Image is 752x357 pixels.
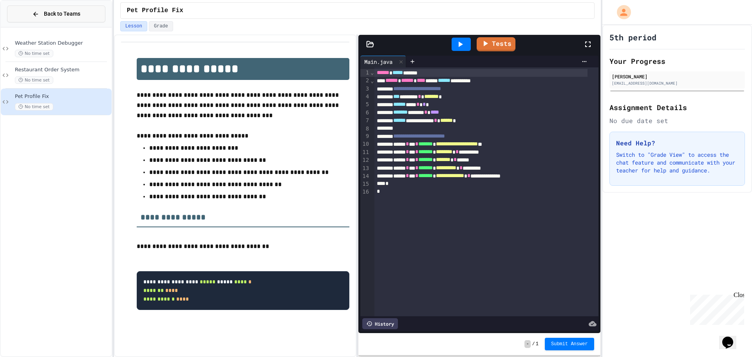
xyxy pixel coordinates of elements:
div: 5 [360,101,370,109]
span: - [524,340,530,348]
div: 9 [360,132,370,140]
div: 1 [360,69,370,77]
span: Back to Teams [44,10,80,18]
p: Switch to "Grade View" to access the chat feature and communicate with your teacher for help and ... [616,151,738,174]
div: 15 [360,180,370,188]
div: 7 [360,117,370,125]
span: / [532,341,535,347]
div: [EMAIL_ADDRESS][DOMAIN_NAME] [612,80,743,86]
span: Weather Station Debugger [15,40,110,47]
span: 1 [536,341,539,347]
div: 10 [360,140,370,148]
h3: Need Help? [616,138,738,148]
span: Pet Profile Fix [127,6,183,15]
span: Pet Profile Fix [15,93,110,100]
h2: Assignment Details [609,102,745,113]
button: Submit Answer [545,338,594,350]
div: 8 [360,125,370,133]
h2: Your Progress [609,56,745,67]
a: Tests [477,37,515,51]
div: 2 [360,77,370,85]
div: Main.java [360,58,396,66]
iframe: chat widget [687,292,744,325]
button: Lesson [120,21,147,31]
div: 16 [360,188,370,196]
div: Main.java [360,56,406,67]
div: My Account [609,3,633,21]
div: 12 [360,156,370,164]
iframe: chat widget [719,326,744,349]
div: 13 [360,165,370,172]
span: No time set [15,50,53,57]
div: [PERSON_NAME] [612,73,743,80]
div: 4 [360,93,370,101]
div: History [362,318,398,329]
div: 14 [360,172,370,180]
div: 3 [360,85,370,93]
span: Fold line [370,78,374,84]
h1: 5th period [609,32,656,43]
div: 6 [360,109,370,117]
span: Submit Answer [551,341,588,347]
span: No time set [15,76,53,84]
span: No time set [15,103,53,111]
div: Chat with us now!Close [3,3,54,50]
div: No due date set [609,116,745,125]
div: 11 [360,149,370,156]
span: Restaurant Order System [15,67,110,73]
button: Grade [149,21,173,31]
span: Fold line [370,69,374,76]
button: Back to Teams [7,5,105,22]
